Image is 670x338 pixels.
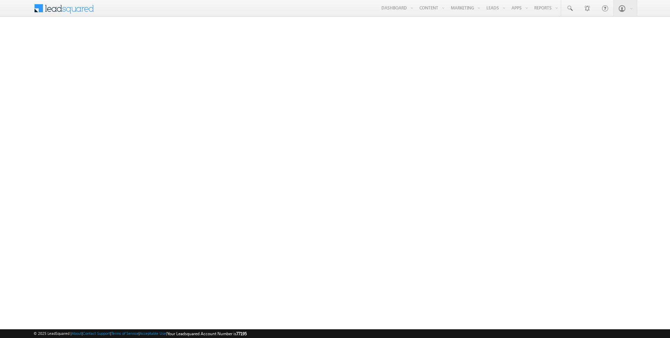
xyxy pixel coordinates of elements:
[83,331,110,336] a: Contact Support
[236,331,247,336] span: 77195
[167,331,247,336] span: Your Leadsquared Account Number is
[140,331,166,336] a: Acceptable Use
[111,331,139,336] a: Terms of Service
[33,330,247,337] span: © 2025 LeadSquared | | | | |
[72,331,82,336] a: About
